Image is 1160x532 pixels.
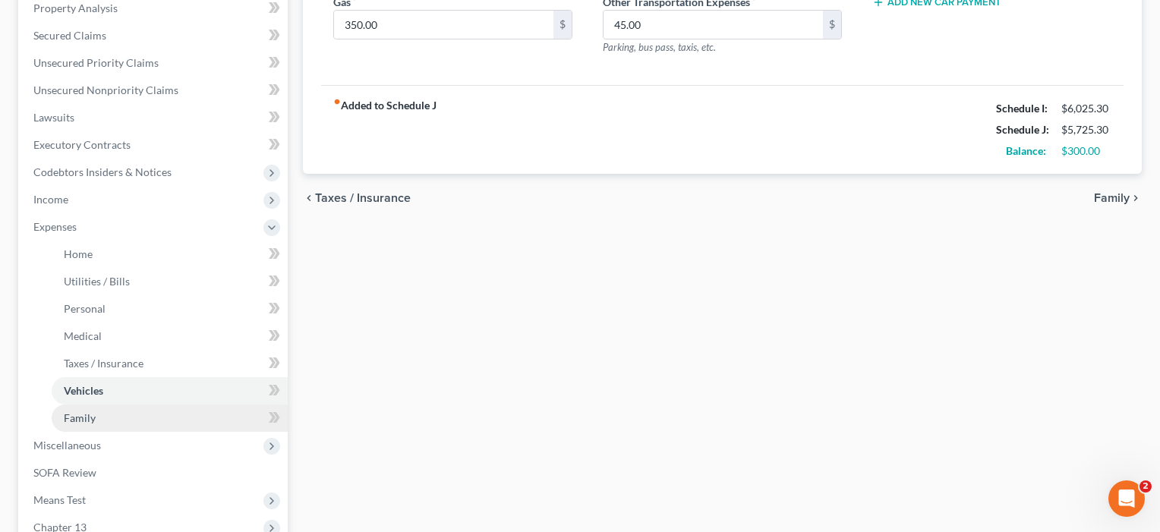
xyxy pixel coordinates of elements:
button: chevron_left Taxes / Insurance [303,192,411,204]
strong: Schedule I: [996,102,1048,115]
span: Medical [64,329,102,342]
span: Family [64,411,96,424]
span: Utilities / Bills [64,275,130,288]
strong: Added to Schedule J [333,98,437,162]
a: SOFA Review [21,459,288,486]
span: Expenses [33,220,77,233]
iframe: Intercom live chat [1108,480,1145,517]
a: Executory Contracts [21,131,288,159]
button: Family chevron_right [1094,192,1142,204]
i: fiber_manual_record [333,98,341,105]
span: Means Test [33,493,86,506]
span: Unsecured Nonpriority Claims [33,83,178,96]
span: Home [64,247,93,260]
div: $ [553,11,572,39]
div: $300.00 [1061,143,1111,159]
a: Medical [52,323,288,350]
span: Miscellaneous [33,439,101,452]
span: Taxes / Insurance [64,357,143,370]
span: Codebtors Insiders & Notices [33,165,172,178]
span: Personal [64,302,106,315]
span: Executory Contracts [33,138,131,151]
strong: Schedule J: [996,123,1049,136]
div: $5,725.30 [1061,122,1111,137]
div: $6,025.30 [1061,101,1111,116]
strong: Balance: [1006,144,1046,157]
a: Family [52,405,288,432]
span: 2 [1140,480,1152,493]
span: Lawsuits [33,111,74,124]
div: $ [823,11,841,39]
a: Taxes / Insurance [52,350,288,377]
span: Unsecured Priority Claims [33,56,159,69]
i: chevron_right [1130,192,1142,204]
a: Secured Claims [21,22,288,49]
input: -- [604,11,823,39]
span: Property Analysis [33,2,118,14]
input: -- [334,11,553,39]
a: Vehicles [52,377,288,405]
a: Lawsuits [21,104,288,131]
span: Parking, bus pass, taxis, etc. [603,41,716,53]
a: Personal [52,295,288,323]
span: Income [33,193,68,206]
i: chevron_left [303,192,315,204]
span: Family [1094,192,1130,204]
span: Vehicles [64,384,103,397]
span: SOFA Review [33,466,96,479]
span: Taxes / Insurance [315,192,411,204]
a: Unsecured Nonpriority Claims [21,77,288,104]
span: Secured Claims [33,29,106,42]
a: Utilities / Bills [52,268,288,295]
a: Home [52,241,288,268]
a: Unsecured Priority Claims [21,49,288,77]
